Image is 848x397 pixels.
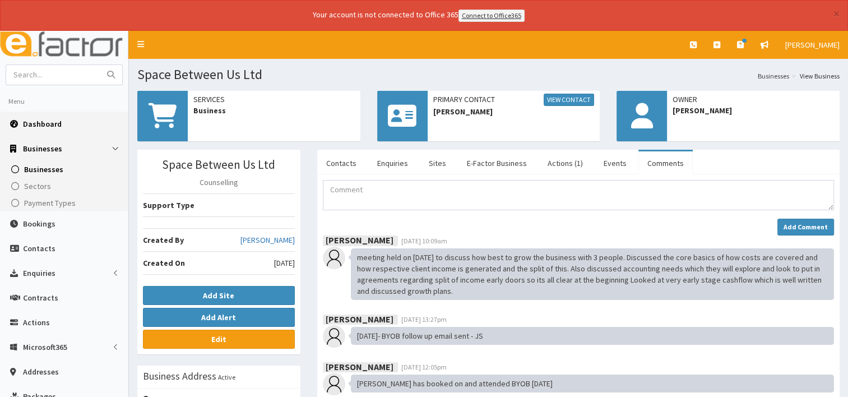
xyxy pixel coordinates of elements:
b: Created On [143,258,185,268]
span: Actions [23,317,50,327]
div: Your account is not connected to Office 365 [91,9,747,22]
a: [PERSON_NAME] [777,31,848,59]
span: Enquiries [23,268,55,278]
span: Dashboard [23,119,62,129]
span: Contacts [23,243,55,253]
a: E-Factor Business [458,151,536,175]
a: Sites [420,151,455,175]
span: [DATE] 13:27pm [401,315,447,324]
a: [PERSON_NAME] [240,234,295,246]
button: × [833,8,840,20]
div: [DATE]- BYOB follow up email sent - JS [351,327,834,345]
a: Payment Types [3,195,128,211]
h1: Space Between Us Ltd [137,67,840,82]
p: Counselling [143,177,295,188]
a: Contacts [317,151,365,175]
h3: Space Between Us Ltd [143,158,295,171]
a: Sectors [3,178,128,195]
span: [PERSON_NAME] [785,40,840,50]
span: Microsoft365 [23,342,67,352]
span: [DATE] 10:09am [401,237,447,245]
div: meeting held on [DATE] to discuss how best to grow the business with 3 people. Discussed the core... [351,248,834,300]
a: Events [595,151,636,175]
span: [DATE] 12:05pm [401,363,447,371]
div: [PERSON_NAME] has booked on and attended BYOB [DATE] [351,375,834,393]
b: Add Site [203,290,234,301]
span: Contracts [23,293,58,303]
span: [DATE] [274,257,295,269]
span: Owner [673,94,834,105]
span: Primary Contact [433,94,595,106]
button: Add Comment [777,219,834,236]
a: Actions (1) [539,151,592,175]
b: Add Alert [201,312,236,322]
span: Services [193,94,355,105]
textarea: Comment [323,180,834,210]
span: Businesses [24,164,63,174]
b: [PERSON_NAME] [326,234,393,246]
button: Add Alert [143,308,295,327]
span: Businesses [23,144,62,154]
li: View Business [789,71,840,81]
b: Created By [143,235,184,245]
a: View Contact [544,94,594,106]
b: Edit [211,334,226,344]
b: [PERSON_NAME] [326,361,393,372]
b: Support Type [143,200,194,210]
a: Connect to Office365 [458,10,525,22]
a: Comments [638,151,693,175]
span: Sectors [24,181,51,191]
strong: Add Comment [784,223,828,231]
span: [PERSON_NAME] [673,105,834,116]
span: Business [193,105,355,116]
a: Edit [143,330,295,349]
span: [PERSON_NAME] [433,106,595,117]
a: Enquiries [368,151,417,175]
a: Businesses [758,71,789,81]
span: Bookings [23,219,55,229]
h3: Business Address [143,371,216,381]
span: Payment Types [24,198,76,208]
a: Businesses [3,161,128,178]
input: Search... [6,65,100,85]
small: Active [218,373,235,381]
b: [PERSON_NAME] [326,313,393,324]
span: Addresses [23,367,59,377]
